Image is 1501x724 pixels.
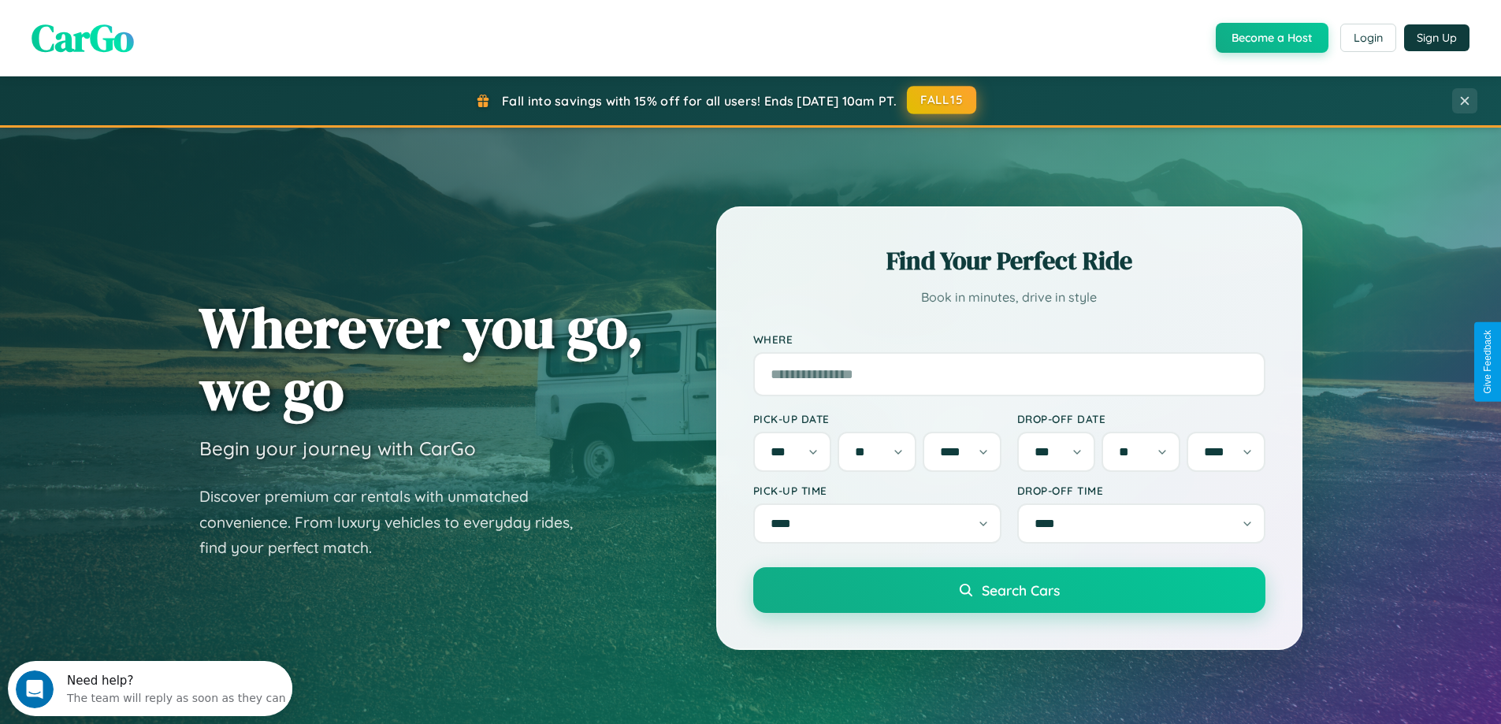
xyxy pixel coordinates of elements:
[502,93,897,109] span: Fall into savings with 15% off for all users! Ends [DATE] 10am PT.
[199,484,593,561] p: Discover premium car rentals with unmatched convenience. From luxury vehicles to everyday rides, ...
[1340,24,1396,52] button: Login
[199,436,476,460] h3: Begin your journey with CarGo
[199,296,644,421] h1: Wherever you go, we go
[59,26,278,43] div: The team will reply as soon as they can
[753,412,1001,425] label: Pick-up Date
[1216,23,1328,53] button: Become a Host
[753,286,1265,309] p: Book in minutes, drive in style
[753,484,1001,497] label: Pick-up Time
[59,13,278,26] div: Need help?
[1017,412,1265,425] label: Drop-off Date
[982,581,1060,599] span: Search Cars
[1482,330,1493,394] div: Give Feedback
[753,332,1265,346] label: Where
[8,661,292,716] iframe: Intercom live chat discovery launcher
[1404,24,1469,51] button: Sign Up
[753,567,1265,613] button: Search Cars
[907,86,976,114] button: FALL15
[1017,484,1265,497] label: Drop-off Time
[6,6,293,50] div: Open Intercom Messenger
[32,12,134,64] span: CarGo
[16,670,54,708] iframe: Intercom live chat
[753,243,1265,278] h2: Find Your Perfect Ride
